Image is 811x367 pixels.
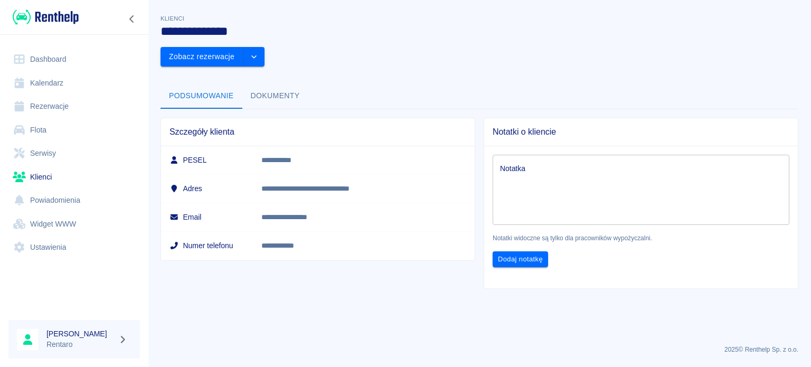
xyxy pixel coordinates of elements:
[243,47,265,67] button: drop-down
[493,127,789,137] span: Notatki o kliencie
[493,251,548,268] button: Dodaj notatkę
[8,95,140,118] a: Rezerwacje
[161,47,243,67] button: Zobacz rezerwacje
[161,345,798,354] p: 2025 © Renthelp Sp. z o.o.
[242,83,308,109] button: Dokumenty
[169,127,466,137] span: Szczegóły klienta
[8,236,140,259] a: Ustawienia
[8,48,140,71] a: Dashboard
[8,8,79,26] a: Renthelp logo
[161,83,242,109] button: Podsumowanie
[8,142,140,165] a: Serwisy
[8,71,140,95] a: Kalendarz
[13,8,79,26] img: Renthelp logo
[169,155,244,165] h6: PESEL
[8,189,140,212] a: Powiadomienia
[493,233,789,243] p: Notatki widoczne są tylko dla pracowników wypożyczalni.
[46,339,114,350] p: Rentaro
[124,12,140,26] button: Zwiń nawigację
[169,240,244,251] h6: Numer telefonu
[46,328,114,339] h6: [PERSON_NAME]
[8,212,140,236] a: Widget WWW
[8,165,140,189] a: Klienci
[8,118,140,142] a: Flota
[169,212,244,222] h6: Email
[169,183,244,194] h6: Adres
[161,15,184,22] span: Klienci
